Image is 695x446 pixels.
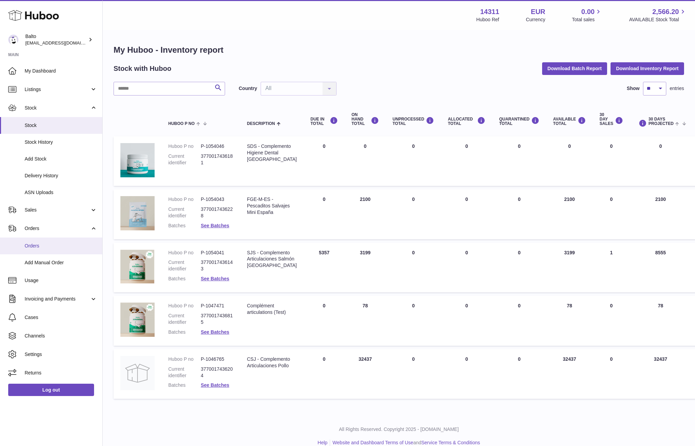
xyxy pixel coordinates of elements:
div: SDS - Complemento Higiene Dental [GEOGRAPHIC_DATA] [247,143,297,163]
td: 0 [304,349,345,399]
td: 2100 [345,189,386,239]
a: See Batches [201,276,229,281]
div: ALLOCATED Total [448,117,485,126]
a: 2,566.20 AVAILABLE Stock Total [629,7,687,23]
a: Service Terms & Conditions [421,440,480,445]
dt: Current identifier [168,366,201,379]
img: product image [120,356,155,390]
div: Huboo Ref [476,16,499,23]
td: 8555 [630,243,691,293]
img: product image [120,303,155,337]
dd: P-1054041 [201,250,233,256]
span: Orders [25,243,97,249]
span: Stock History [25,139,97,145]
span: Channels [25,333,97,339]
td: 0 [304,296,345,346]
dd: P-1054046 [201,143,233,150]
td: 32437 [345,349,386,399]
td: 0 [345,136,386,186]
span: 30 DAYS PROJECTED [648,117,673,126]
span: My Dashboard [25,68,97,74]
a: See Batches [201,329,229,335]
td: 0 [386,189,441,239]
dt: Current identifier [168,313,201,326]
td: 0 [593,136,630,186]
td: 0 [630,136,691,186]
td: 0 [593,296,630,346]
span: [EMAIL_ADDRESS][DOMAIN_NAME] [25,40,101,46]
td: 1 [593,243,630,293]
div: Complément articulations (Test) [247,303,297,316]
div: ON HAND Total [352,113,379,126]
dt: Huboo P no [168,356,201,362]
span: 0.00 [581,7,595,16]
img: product image [120,196,155,230]
span: 0 [518,356,521,362]
span: 0 [518,143,521,149]
dt: Current identifier [168,206,201,219]
td: 0 [441,296,492,346]
td: 0 [441,136,492,186]
td: 0 [304,189,345,239]
dt: Current identifier [168,259,201,272]
span: Huboo P no [168,122,195,126]
span: Cases [25,314,97,321]
span: Invoicing and Payments [25,296,90,302]
dd: 3770017436204 [201,366,233,379]
div: Currency [526,16,546,23]
div: FGE-M-ES - Pescaditos Salvajes Mini España [247,196,297,216]
td: 2100 [546,189,593,239]
span: Returns [25,370,97,376]
td: 0 [593,189,630,239]
dd: 3770017436815 [201,313,233,326]
td: 0 [386,349,441,399]
dd: P-1047471 [201,303,233,309]
span: Add Stock [25,156,97,162]
li: and [330,439,480,446]
h2: Stock with Huboo [114,64,171,73]
strong: 14311 [480,7,499,16]
h1: My Huboo - Inventory report [114,44,684,55]
div: DUE IN TOTAL [311,117,338,126]
dt: Batches [168,329,201,335]
div: UNPROCESSED Total [393,117,434,126]
div: SJS - Complemento Articulaciones Salmón [GEOGRAPHIC_DATA] [247,250,297,269]
label: Show [627,85,640,92]
img: product image [120,250,155,284]
td: 3199 [345,243,386,293]
span: Sales [25,207,90,213]
td: 3199 [546,243,593,293]
span: 0 [518,196,521,202]
span: 2,566.20 [652,7,679,16]
div: AVAILABLE Total [553,117,586,126]
dt: Huboo P no [168,143,201,150]
td: 0 [546,136,593,186]
div: 30 DAY SALES [600,113,623,126]
dt: Batches [168,222,201,229]
dd: 3770017436181 [201,153,233,166]
span: ASN Uploads [25,189,97,196]
p: All Rights Reserved. Copyright 2025 - [DOMAIN_NAME] [108,426,690,433]
dt: Current identifier [168,153,201,166]
span: AVAILABLE Stock Total [629,16,687,23]
td: 78 [630,296,691,346]
strong: EUR [531,7,545,16]
td: 2100 [630,189,691,239]
span: Orders [25,225,90,232]
img: calexander@softion.consulting [8,35,18,45]
a: Help [318,440,328,445]
dd: P-1054043 [201,196,233,203]
span: Stock [25,105,90,111]
span: 0 [518,250,521,255]
td: 32437 [630,349,691,399]
td: 0 [386,243,441,293]
span: Settings [25,351,97,358]
div: QUARANTINED Total [499,117,539,126]
td: 5357 [304,243,345,293]
a: See Batches [201,382,229,388]
span: Usage [25,277,97,284]
td: 0 [386,136,441,186]
td: 78 [546,296,593,346]
td: 32437 [546,349,593,399]
td: 0 [441,243,492,293]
